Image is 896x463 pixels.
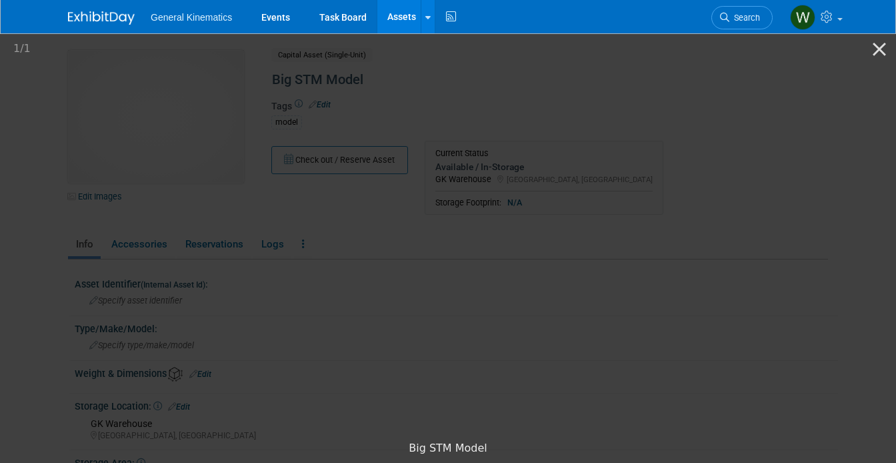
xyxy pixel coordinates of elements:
img: Whitney Swanson [790,5,815,30]
span: Search [729,13,760,23]
span: 1 [24,42,31,55]
span: 1 [13,42,20,55]
span: General Kinematics [151,12,232,23]
button: Close gallery [863,33,896,65]
img: ExhibitDay [68,11,135,25]
a: Search [711,6,773,29]
img: Big STM Model [443,227,453,238]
